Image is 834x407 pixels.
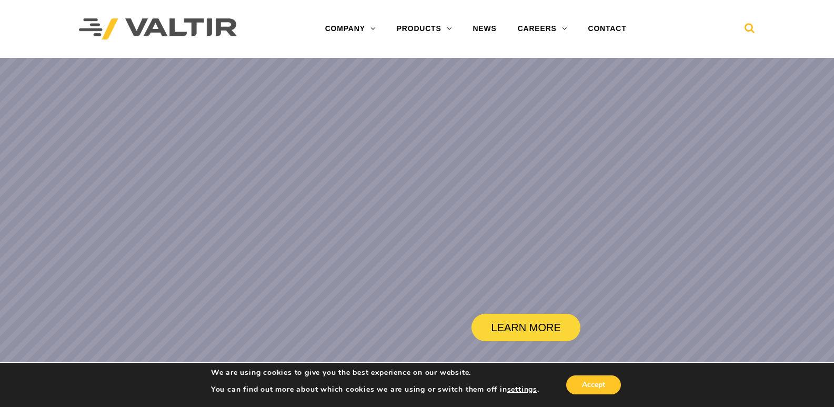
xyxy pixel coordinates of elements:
[507,18,578,39] a: CAREERS
[79,18,237,40] img: Valtir
[315,18,386,39] a: COMPANY
[578,18,637,39] a: CONTACT
[507,385,537,394] button: settings
[462,18,507,39] a: NEWS
[471,314,580,341] a: LEARN MORE
[566,375,621,394] button: Accept
[386,18,463,39] a: PRODUCTS
[211,368,539,378] p: We are using cookies to give you the best experience on our website.
[211,385,539,394] p: You can find out more about which cookies we are using or switch them off in .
